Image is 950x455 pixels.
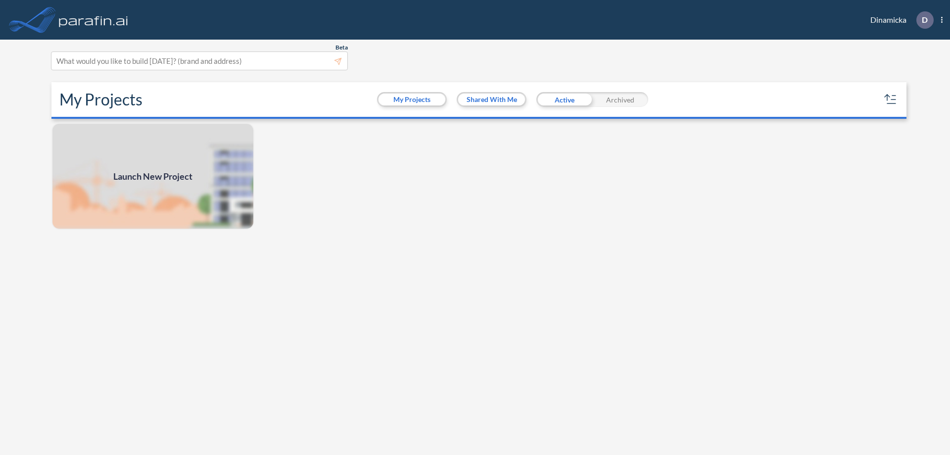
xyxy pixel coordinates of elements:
[51,123,254,230] img: add
[57,10,130,30] img: logo
[922,15,928,24] p: D
[335,44,348,51] span: Beta
[379,94,445,105] button: My Projects
[59,90,142,109] h2: My Projects
[113,170,192,183] span: Launch New Project
[51,123,254,230] a: Launch New Project
[536,92,592,107] div: Active
[855,11,943,29] div: Dinamicka
[458,94,525,105] button: Shared With Me
[592,92,648,107] div: Archived
[883,92,899,107] button: sort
